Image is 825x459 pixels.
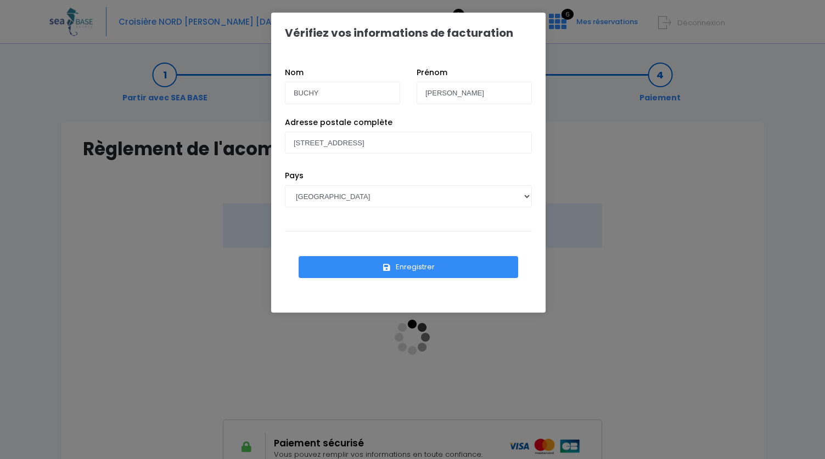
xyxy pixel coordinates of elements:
h1: Vérifiez vos informations de facturation [285,26,513,39]
label: Pays [285,170,304,182]
label: Prénom [417,67,447,78]
label: Adresse postale complète [285,117,392,128]
button: Enregistrer [299,256,518,278]
label: Nom [285,67,304,78]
